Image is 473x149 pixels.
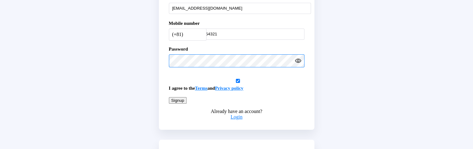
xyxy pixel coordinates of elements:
[295,57,301,64] ion-icon: eye outline
[202,29,304,40] input: Your mobile number
[215,86,243,91] a: Privacy policy
[169,21,200,26] label: Mobile number
[169,109,304,114] div: Already have an account?
[169,86,243,91] label: I agree to the and
[169,47,188,52] label: Password
[169,97,187,104] button: Signup
[169,3,311,14] input: Your email address
[293,57,304,64] button: eye outlineeye off outline
[195,86,207,91] a: Terms
[230,114,242,120] a: Login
